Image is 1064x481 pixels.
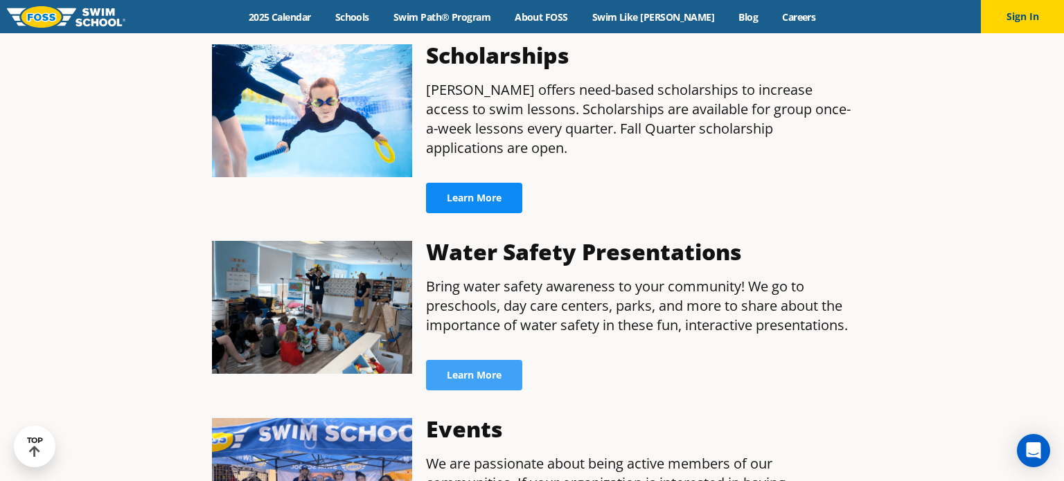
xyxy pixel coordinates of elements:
a: Learn More [426,183,522,213]
h3: Water Safety Presentations [426,241,852,263]
a: Blog [727,10,770,24]
div: TOP [27,436,43,457]
h3: Scholarships [426,44,852,66]
a: Schools [323,10,381,24]
span: Learn More [447,193,502,203]
a: Swim Path® Program [381,10,502,24]
a: About FOSS [503,10,580,24]
img: FOSS Swim School Logo [7,6,125,28]
p: Bring water safety awareness to your community! We go to preschools, day care centers, parks, and... [426,277,852,335]
a: Swim Like [PERSON_NAME] [580,10,727,24]
span: Learn More [447,370,502,380]
a: Careers [770,10,828,24]
h3: Events [426,418,852,440]
p: [PERSON_NAME] offers need-based scholarships to increase access to swim lessons. Scholarships are... [426,80,852,158]
div: Open Intercom Messenger [1017,434,1050,467]
a: 2025 Calendar [236,10,323,24]
a: Learn More [426,360,522,390]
